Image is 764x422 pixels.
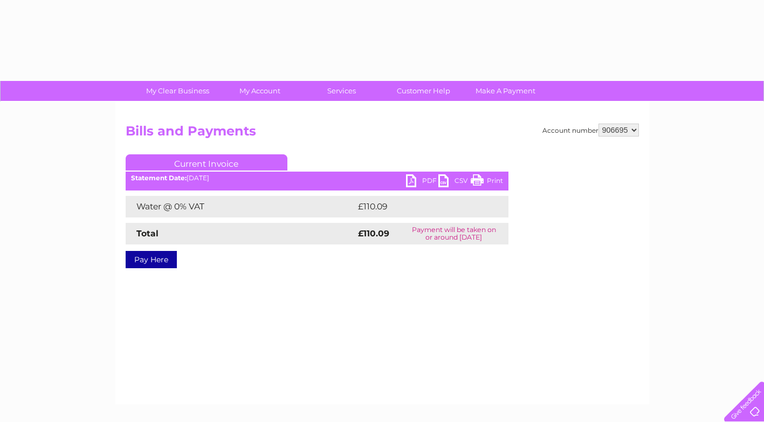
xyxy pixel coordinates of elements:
[406,174,438,190] a: PDF
[136,228,159,239] strong: Total
[471,174,503,190] a: Print
[126,174,508,182] div: [DATE]
[126,196,355,217] td: Water @ 0% VAT
[358,228,389,239] strong: £110.09
[133,81,222,101] a: My Clear Business
[379,81,468,101] a: Customer Help
[215,81,304,101] a: My Account
[131,174,187,182] b: Statement Date:
[126,124,639,144] h2: Bills and Payments
[126,251,177,268] a: Pay Here
[438,174,471,190] a: CSV
[542,124,639,137] div: Account number
[297,81,386,101] a: Services
[126,154,287,171] a: Current Invoice
[461,81,550,101] a: Make A Payment
[400,223,508,244] td: Payment will be taken on or around [DATE]
[355,196,488,217] td: £110.09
